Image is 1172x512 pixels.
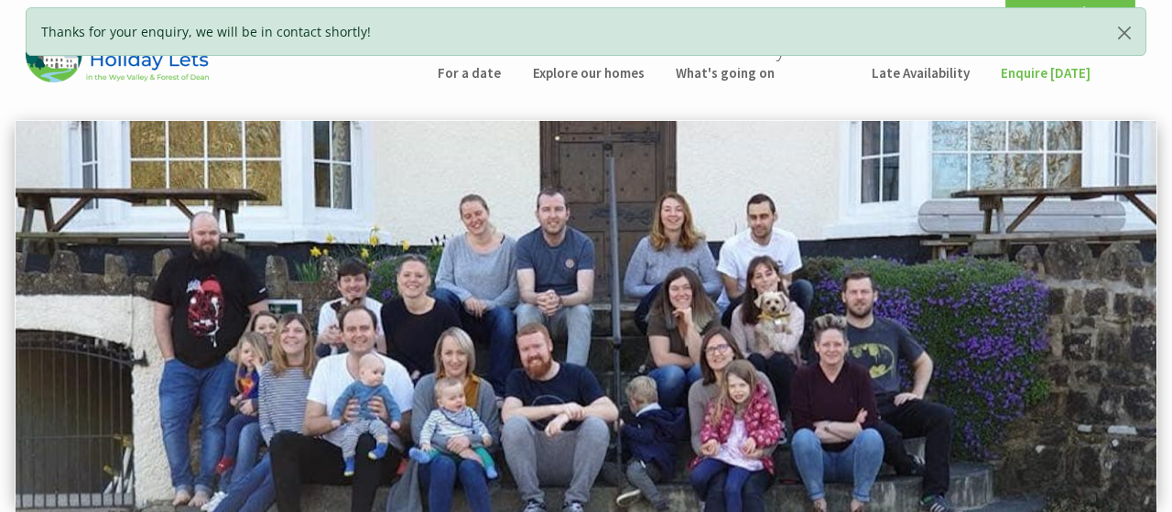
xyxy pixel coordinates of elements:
div: Thanks for your enquiry, we will be in contact shortly! [26,7,1146,56]
small: Explore our homes [533,64,645,82]
small: For a date [438,64,502,82]
small: Enquire [DATE] [1001,64,1111,82]
small: Late Availability [872,64,970,82]
small: What's going on [676,64,841,82]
